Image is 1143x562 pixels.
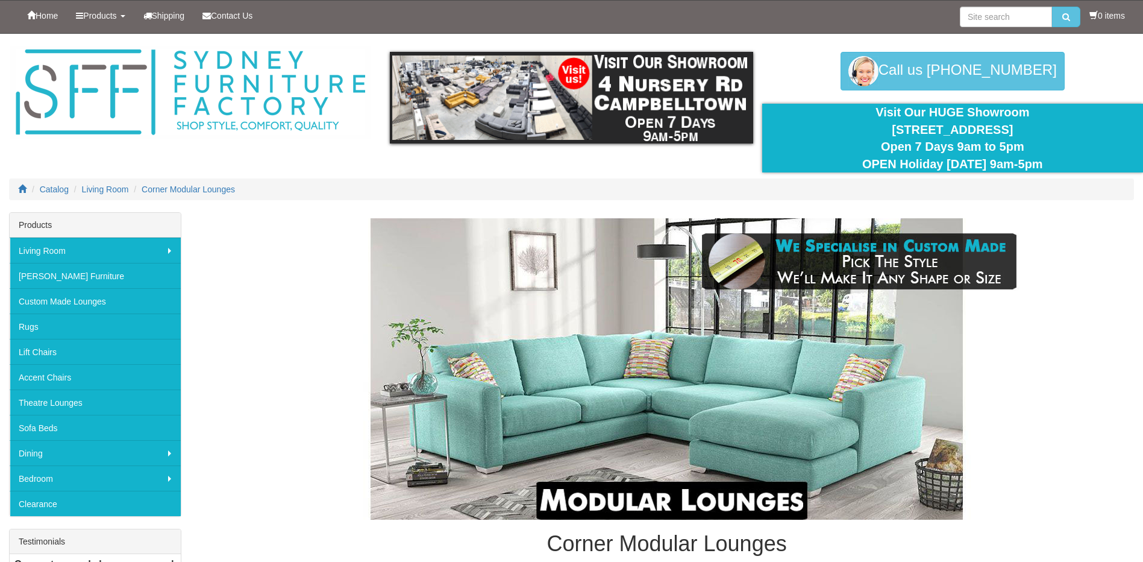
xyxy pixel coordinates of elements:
input: Site search [960,7,1052,27]
li: 0 items [1089,10,1125,22]
span: Products [83,11,116,21]
a: Dining [10,440,181,466]
div: Products [10,213,181,238]
div: Testimonials [10,529,181,554]
a: Custom Made Lounges [10,288,181,314]
a: Catalog [40,185,69,194]
a: Bedroom [10,466,181,491]
a: Corner Modular Lounges [142,185,235,194]
a: Theatre Lounges [10,390,181,415]
img: Corner Modular Lounges [305,218,1029,520]
a: Sofa Beds [10,415,181,440]
a: Living Room [82,185,129,194]
a: Accent Chairs [10,364,181,390]
a: Lift Chairs [10,339,181,364]
a: [PERSON_NAME] Furniture [10,263,181,288]
a: Living Room [10,238,181,263]
a: Home [18,1,67,31]
a: Rugs [10,314,181,339]
a: Contact Us [193,1,261,31]
a: Products [67,1,134,31]
span: Shipping [152,11,185,21]
a: Shipping [134,1,194,31]
span: Contact Us [211,11,252,21]
img: showroom.gif [390,52,753,144]
div: Visit Our HUGE Showroom [STREET_ADDRESS] Open 7 Days 9am to 5pm OPEN Holiday [DATE] 9am-5pm [771,104,1134,172]
h1: Corner Modular Lounges [199,532,1134,556]
span: Home [36,11,58,21]
img: Sydney Furniture Factory [10,46,371,139]
a: Clearance [10,491,181,516]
